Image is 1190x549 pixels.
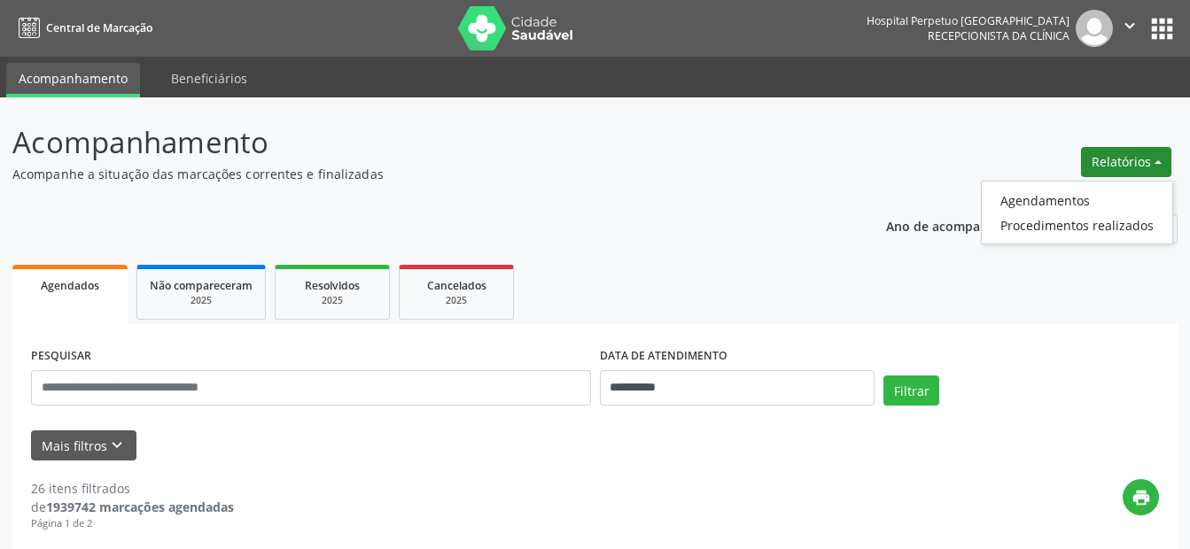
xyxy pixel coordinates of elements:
[981,181,1173,244] ul: Relatórios
[12,120,828,165] p: Acompanhamento
[982,213,1172,237] a: Procedimentos realizados
[1123,479,1159,515] button: print
[867,13,1069,28] div: Hospital Perpetuo [GEOGRAPHIC_DATA]
[1081,147,1171,177] button: Relatórios
[31,430,136,461] button: Mais filtroskeyboard_arrow_down
[1076,10,1113,47] img: img
[12,165,828,183] p: Acompanhe a situação das marcações correntes e finalizadas
[1132,488,1151,507] i: print
[150,294,253,307] div: 2025
[41,278,99,293] span: Agendados
[150,278,253,293] span: Não compareceram
[31,479,234,498] div: 26 itens filtrados
[31,516,234,531] div: Página 1 de 2
[1113,10,1147,47] button: 
[31,498,234,516] div: de
[1120,16,1139,35] i: 
[46,499,234,515] strong: 1939742 marcações agendadas
[982,188,1172,213] a: Agendamentos
[886,214,1043,236] p: Ano de acompanhamento
[31,343,91,370] label: PESQUISAR
[12,13,152,43] a: Central de Marcação
[305,278,360,293] span: Resolvidos
[159,63,260,94] a: Beneficiários
[288,294,377,307] div: 2025
[427,278,486,293] span: Cancelados
[883,375,939,406] button: Filtrar
[6,63,140,97] a: Acompanhamento
[46,20,152,35] span: Central de Marcação
[412,294,501,307] div: 2025
[928,28,1069,43] span: Recepcionista da clínica
[107,436,127,455] i: keyboard_arrow_down
[600,343,727,370] label: DATA DE ATENDIMENTO
[1147,13,1178,44] button: apps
